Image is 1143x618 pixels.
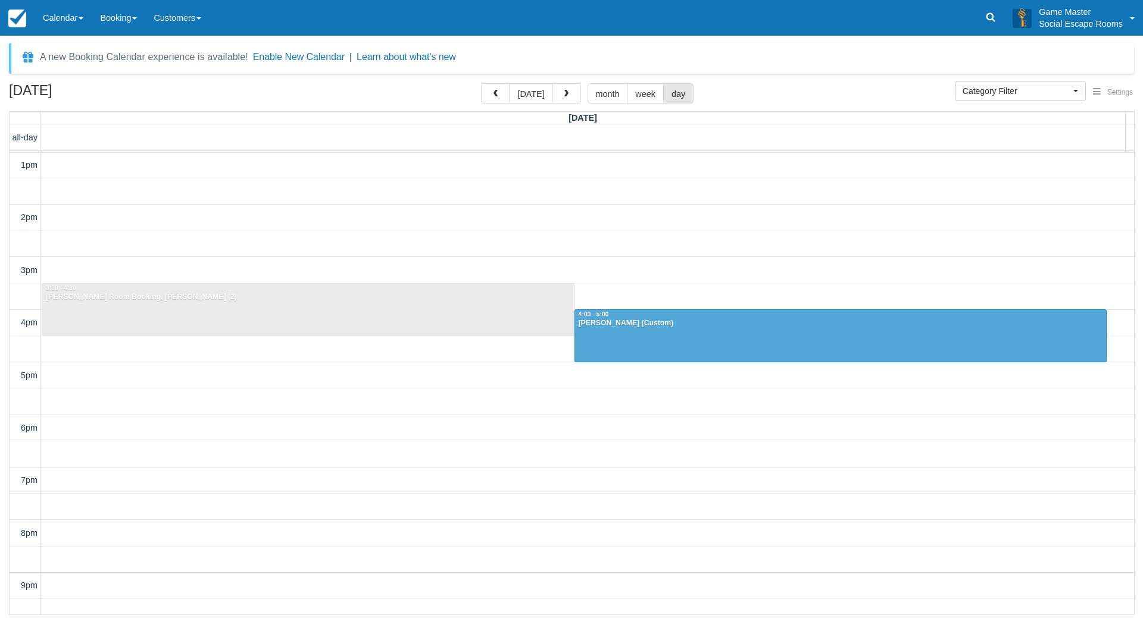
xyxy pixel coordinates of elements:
[13,133,38,142] span: all-day
[253,51,345,63] button: Enable New Calendar
[21,475,38,485] span: 7pm
[45,293,571,302] div: [PERSON_NAME] Room Booking, [PERSON_NAME] (2)
[569,113,597,123] span: [DATE]
[21,423,38,432] span: 6pm
[1086,84,1140,101] button: Settings
[349,52,352,62] span: |
[1039,18,1123,30] p: Social Escape Rooms
[40,50,248,64] div: A new Booking Calendar experience is available!
[21,265,38,275] span: 3pm
[21,212,38,222] span: 2pm
[9,83,160,105] h2: [DATE]
[963,85,1070,97] span: Category Filter
[21,318,38,327] span: 4pm
[21,581,38,590] span: 9pm
[588,83,628,103] button: month
[574,309,1107,362] a: 4:00 - 5:00[PERSON_NAME] (Custom)
[21,160,38,170] span: 1pm
[955,81,1086,101] button: Category Filter
[357,52,456,62] a: Learn about what's new
[1013,8,1032,27] img: A3
[578,319,1104,328] div: [PERSON_NAME] (Custom)
[579,311,609,318] span: 4:00 - 5:00
[1039,6,1123,18] p: Game Master
[42,283,574,335] a: 3:30 - 4:30[PERSON_NAME] Room Booking, [PERSON_NAME] (2)
[663,83,694,103] button: day
[627,83,664,103] button: week
[46,285,76,291] span: 3:30 - 4:30
[8,10,26,27] img: checkfront-main-nav-mini-logo.png
[21,528,38,538] span: 8pm
[1107,88,1133,96] span: Settings
[21,371,38,380] span: 5pm
[509,83,552,103] button: [DATE]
